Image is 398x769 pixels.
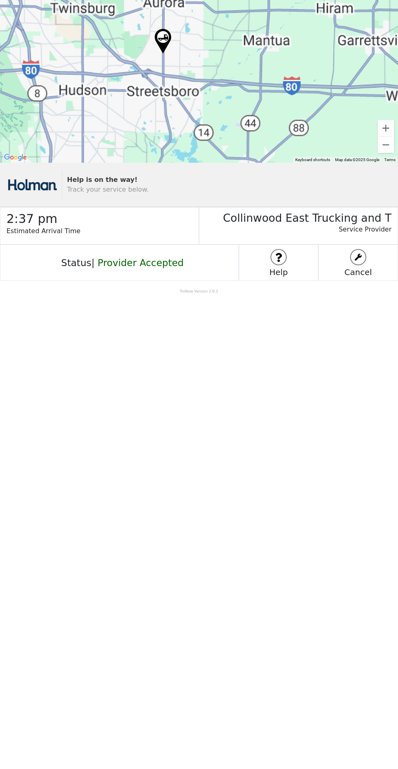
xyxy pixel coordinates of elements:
[6,226,199,244] p: Estimated Arrival Time
[8,179,57,190] img: trx now logo
[199,225,392,242] p: Service Provider
[378,120,394,136] button: Zoom in
[2,152,29,163] img: Google
[199,208,392,225] h3: Collinwood East Trucking and T
[295,157,330,163] button: Keyboard shortcuts
[2,152,29,163] a: Open this area in Google Maps (opens a new window)
[335,157,379,162] span: Map data ©2025 Google
[97,257,184,269] span: Provider Accepted
[55,257,184,269] h4: Status |
[67,186,149,193] span: Track your service below.
[378,137,394,153] button: Zoom out
[384,157,396,162] a: Terms (opens in new tab)
[67,176,138,184] strong: Help is on the way!
[319,267,398,277] h5: Cancel
[351,250,366,264] img: logo stuff
[6,208,199,226] h2: 2:37 pm
[271,250,286,264] img: logo stuff
[239,267,318,277] h5: Help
